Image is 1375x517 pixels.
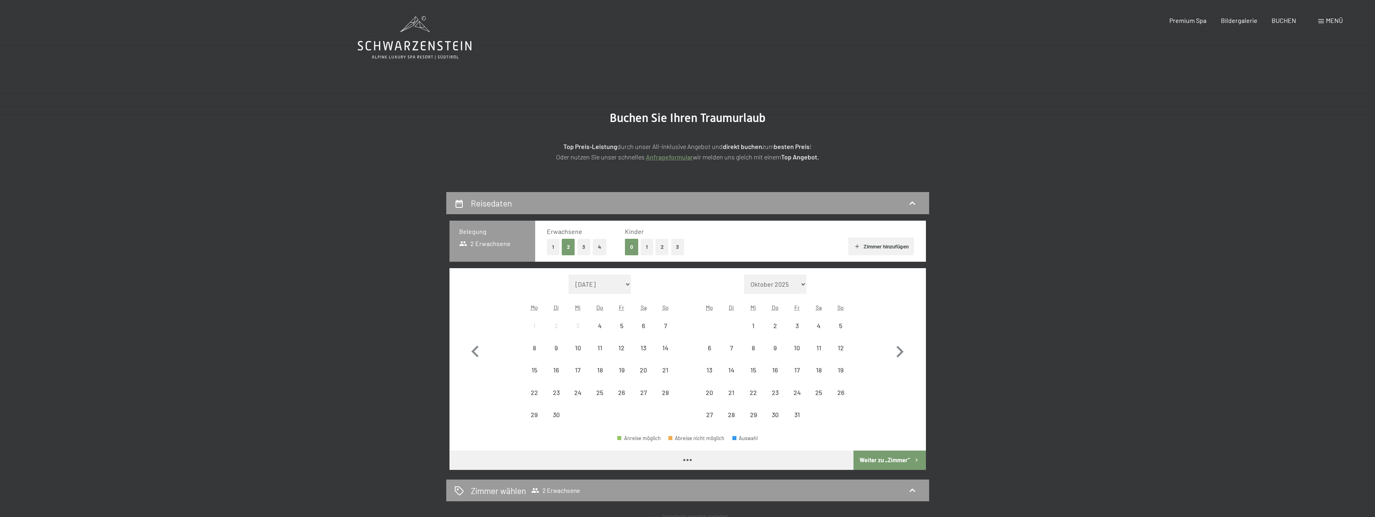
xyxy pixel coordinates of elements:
[589,315,611,337] div: Thu Sep 04 2025
[787,367,807,387] div: 17
[668,436,725,441] div: Abreise nicht möglich
[654,315,676,337] div: Anreise nicht möglich
[723,143,762,150] strong: direkt buchen
[531,304,538,311] abbr: Montag
[524,404,545,426] div: Anreise nicht möglich
[563,143,617,150] strong: Top Preis-Leistung
[641,304,647,311] abbr: Samstag
[655,389,675,409] div: 28
[633,323,653,343] div: 6
[655,367,675,387] div: 21
[764,337,786,359] div: Thu Oct 09 2025
[742,337,764,359] div: Anreise nicht möglich
[546,367,566,387] div: 16
[568,323,588,343] div: 3
[787,345,807,365] div: 10
[641,239,653,255] button: 1
[809,389,829,409] div: 25
[625,239,638,255] button: 0
[764,359,786,381] div: Thu Oct 16 2025
[625,227,644,235] span: Kinder
[589,381,611,403] div: Anreise nicht möglich
[742,381,764,403] div: Wed Oct 22 2025
[699,389,719,409] div: 20
[743,345,763,365] div: 8
[732,436,758,441] div: Auswahl
[721,381,742,403] div: Tue Oct 21 2025
[1221,17,1257,24] span: Bildergalerie
[765,367,785,387] div: 16
[567,337,589,359] div: Anreise nicht möglich
[808,359,830,381] div: Sat Oct 18 2025
[567,359,589,381] div: Anreise nicht möglich
[568,389,588,409] div: 24
[545,337,567,359] div: Tue Sep 09 2025
[743,412,763,432] div: 29
[764,404,786,426] div: Thu Oct 30 2025
[721,404,742,426] div: Anreise nicht möglich
[611,315,633,337] div: Fri Sep 05 2025
[787,412,807,432] div: 31
[743,389,763,409] div: 22
[786,359,808,381] div: Fri Oct 17 2025
[721,337,742,359] div: Tue Oct 07 2025
[633,345,653,365] div: 13
[742,359,764,381] div: Anreise nicht möglich
[562,239,575,255] button: 2
[611,337,633,359] div: Fri Sep 12 2025
[617,436,661,441] div: Anreise möglich
[596,304,603,311] abbr: Donnerstag
[545,404,567,426] div: Anreise nicht möglich
[764,381,786,403] div: Thu Oct 23 2025
[722,367,742,387] div: 14
[611,359,633,381] div: Anreise nicht möglich
[794,304,800,311] abbr: Freitag
[742,404,764,426] div: Anreise nicht möglich
[742,337,764,359] div: Wed Oct 08 2025
[655,323,675,343] div: 7
[721,359,742,381] div: Tue Oct 14 2025
[808,337,830,359] div: Anreise nicht möglich
[633,337,654,359] div: Anreise nicht möglich
[633,337,654,359] div: Sat Sep 13 2025
[816,304,822,311] abbr: Samstag
[786,315,808,337] div: Fri Oct 03 2025
[699,345,719,365] div: 6
[646,153,693,161] a: Anfrageformular
[524,359,545,381] div: Mon Sep 15 2025
[721,337,742,359] div: Anreise nicht möglich
[765,323,785,343] div: 2
[611,315,633,337] div: Anreise nicht möglich
[589,315,611,337] div: Anreise nicht möglich
[742,381,764,403] div: Anreise nicht möglich
[729,304,734,311] abbr: Dienstag
[786,337,808,359] div: Fri Oct 10 2025
[765,389,785,409] div: 23
[764,381,786,403] div: Anreise nicht möglich
[699,404,720,426] div: Mon Oct 27 2025
[786,381,808,403] div: Fri Oct 24 2025
[830,315,851,337] div: Anreise nicht möglich
[831,323,851,343] div: 5
[589,337,611,359] div: Anreise nicht möglich
[471,485,526,496] h2: Zimmer wählen
[742,404,764,426] div: Wed Oct 29 2025
[633,315,654,337] div: Sat Sep 06 2025
[611,359,633,381] div: Fri Sep 19 2025
[786,315,808,337] div: Anreise nicht möglich
[471,198,512,208] h2: Reisedaten
[848,238,914,255] button: Zimmer hinzufügen
[654,315,676,337] div: Sun Sep 07 2025
[611,337,633,359] div: Anreise nicht möglich
[699,359,720,381] div: Mon Oct 13 2025
[830,381,851,403] div: Sun Oct 26 2025
[546,412,566,432] div: 30
[742,359,764,381] div: Wed Oct 15 2025
[654,337,676,359] div: Sun Sep 14 2025
[699,412,719,432] div: 27
[545,337,567,359] div: Anreise nicht möglich
[545,381,567,403] div: Tue Sep 23 2025
[699,381,720,403] div: Anreise nicht möglich
[1272,17,1296,24] a: BUCHEN
[654,381,676,403] div: Sun Sep 28 2025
